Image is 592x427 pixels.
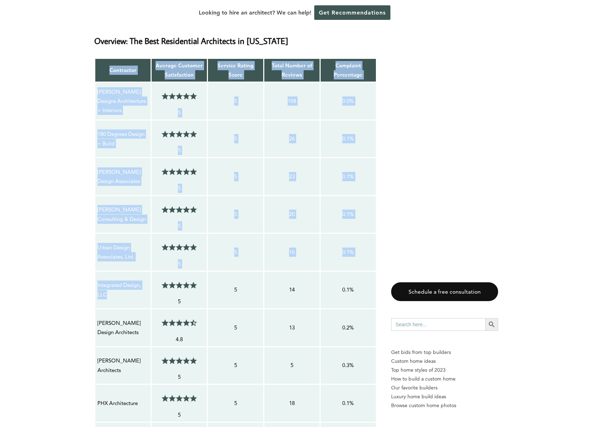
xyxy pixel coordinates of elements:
strong: Overview: The Best Residential Architects in [US_STATE] [94,35,288,46]
p: 5 [154,372,205,382]
p: 5 [210,323,261,332]
iframe: Drift Widget Chat Controller [557,392,583,418]
p: 0.1% [323,248,374,257]
input: Search here... [391,318,485,331]
p: 5 [210,210,261,219]
p: [PERSON_NAME] Architects [97,356,148,375]
a: Our favorite builders [391,383,498,392]
a: Top home styles of 2023 [391,366,498,375]
p: 108 [266,96,317,106]
p: [PERSON_NAME] Design Architects [97,318,148,337]
p: 5 [210,399,261,408]
p: 13 [266,323,317,332]
p: 5 [154,108,205,117]
p: Urban Design Associates, Ltd. [97,243,148,262]
p: 23 [266,172,317,181]
a: Get Recommendations [314,5,390,20]
p: 5 [266,361,317,370]
p: 0.1% [323,172,374,181]
a: How to build a custom home [391,375,498,383]
p: 5 [154,410,205,420]
p: 5 [210,361,261,370]
p: 14 [266,285,317,294]
p: [PERSON_NAME] Designs Architecture + Interiors [97,87,148,115]
a: Schedule a free consultation [391,282,498,301]
p: 0.2% [323,323,374,332]
p: 5 [154,259,205,268]
p: 5 [210,172,261,181]
a: Browse custom home photos [391,401,498,410]
p: 0.1% [323,134,374,143]
p: Get bids from top builders [391,348,498,357]
strong: Complaint Percentage [334,62,362,78]
p: 5 [210,285,261,294]
p: 5 [154,184,205,193]
p: 0.3% [323,361,374,370]
svg: Search [488,321,496,328]
p: [PERSON_NAME] Consulting & Design [97,205,148,224]
p: PHX Architecture [97,399,148,408]
p: 0.0% [323,96,374,106]
strong: Average Customer Satisfaction [156,62,203,78]
strong: Service Rating Score [218,62,253,78]
p: 26 [266,134,317,143]
p: 20 [266,210,317,219]
p: 18 [266,399,317,408]
p: 0.1% [323,210,374,219]
p: 4.8 [154,335,205,344]
p: 16 [266,248,317,257]
a: Custom home ideas [391,357,498,366]
p: 0.1% [323,399,374,408]
p: 5 [210,248,261,257]
p: 0.1% [323,285,374,294]
p: Integrated Design, LLC [97,281,148,299]
strong: Total Number of Reviews [272,62,312,78]
p: 5 [154,297,205,306]
strong: Contractor [109,67,136,73]
p: 5 [210,134,261,143]
p: 5 [210,96,261,106]
p: 180 Degrees Design + Build [97,129,148,148]
p: 5 [154,146,205,155]
p: 5 [154,221,205,231]
a: Luxury home build ideas [391,392,498,401]
p: [PERSON_NAME] Design Associates [97,167,148,186]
